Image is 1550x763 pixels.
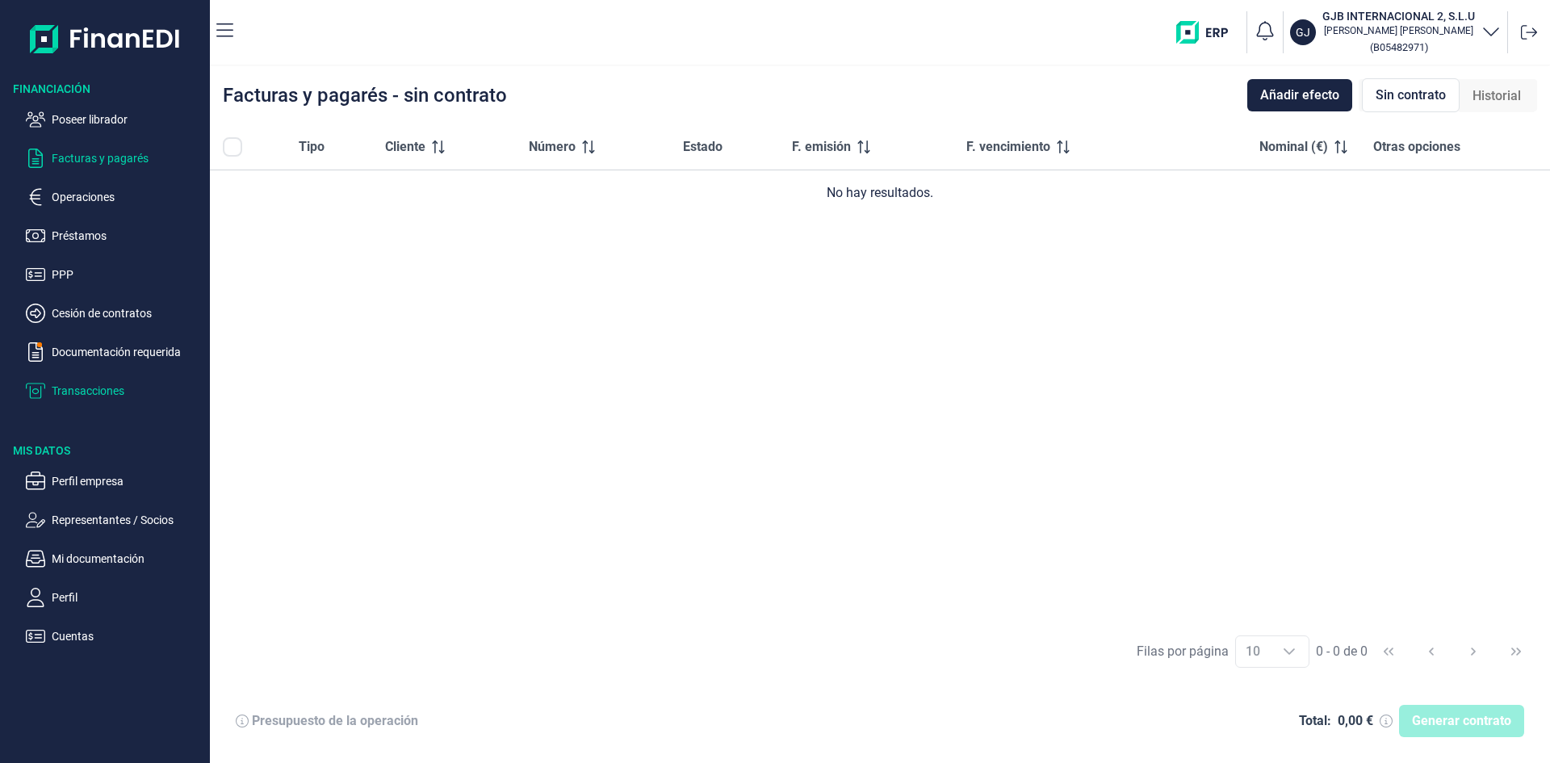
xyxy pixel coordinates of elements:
[52,588,203,607] p: Perfil
[52,510,203,530] p: Representantes / Socios
[52,342,203,362] p: Documentación requerida
[223,137,242,157] div: All items unselected
[683,137,723,157] span: Estado
[529,137,576,157] span: Número
[1322,24,1475,37] p: [PERSON_NAME] [PERSON_NAME]
[52,304,203,323] p: Cesión de contratos
[1497,632,1535,671] button: Last Page
[1472,86,1521,106] span: Historial
[26,342,203,362] button: Documentación requerida
[1376,86,1446,105] span: Sin contrato
[1259,137,1328,157] span: Nominal (€)
[26,149,203,168] button: Facturas y pagarés
[26,187,203,207] button: Operaciones
[52,549,203,568] p: Mi documentación
[1290,8,1501,57] button: GJGJB INTERNACIONAL 2, S.L.U[PERSON_NAME] [PERSON_NAME](B05482971)
[1460,80,1534,112] div: Historial
[26,381,203,400] button: Transacciones
[52,226,203,245] p: Préstamos
[223,183,1537,203] div: No hay resultados.
[1322,8,1475,24] h3: GJB INTERNACIONAL 2, S.L.U
[52,187,203,207] p: Operaciones
[1454,632,1493,671] button: Next Page
[26,226,203,245] button: Préstamos
[1137,642,1229,661] div: Filas por página
[1316,645,1368,658] span: 0 - 0 de 0
[26,304,203,323] button: Cesión de contratos
[52,627,203,646] p: Cuentas
[26,265,203,284] button: PPP
[1176,21,1240,44] img: erp
[792,137,851,157] span: F. emisión
[30,13,181,65] img: Logo de aplicación
[385,137,425,157] span: Cliente
[1369,632,1408,671] button: First Page
[26,549,203,568] button: Mi documentación
[52,149,203,168] p: Facturas y pagarés
[26,627,203,646] button: Cuentas
[26,588,203,607] button: Perfil
[1299,713,1331,729] div: Total:
[252,713,418,729] div: Presupuesto de la operación
[52,265,203,284] p: PPP
[1373,137,1460,157] span: Otras opciones
[1247,79,1352,111] button: Añadir efecto
[223,86,507,105] div: Facturas y pagarés - sin contrato
[1370,41,1428,53] small: Copiar cif
[1260,86,1339,105] span: Añadir efecto
[1412,632,1451,671] button: Previous Page
[26,110,203,129] button: Poseer librador
[1270,636,1309,667] div: Choose
[966,137,1050,157] span: F. vencimiento
[26,472,203,491] button: Perfil empresa
[1296,24,1310,40] p: GJ
[1362,78,1460,112] div: Sin contrato
[52,472,203,491] p: Perfil empresa
[52,381,203,400] p: Transacciones
[52,110,203,129] p: Poseer librador
[299,137,325,157] span: Tipo
[26,510,203,530] button: Representantes / Socios
[1338,713,1373,729] div: 0,00 €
